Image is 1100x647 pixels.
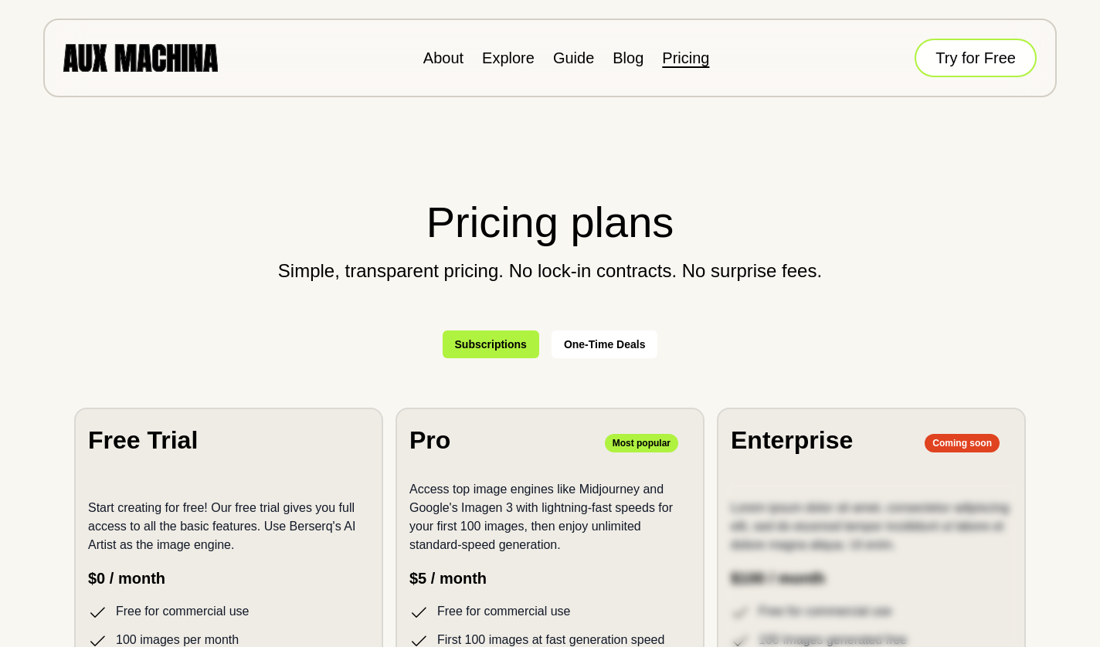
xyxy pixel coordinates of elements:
p: Access top image engines like Midjourney and Google's Imagen 3 with lightning-fast speeds for you... [409,480,691,554]
a: Guide [553,49,594,66]
p: Coming soon [925,434,1000,452]
li: Free for commercial use [88,602,369,622]
h2: Free Trial [88,422,198,459]
p: $0 / month [88,567,369,590]
img: AUX MACHINA [63,44,218,71]
a: About [423,49,463,66]
a: Blog [613,49,643,66]
h2: Enterprise [731,422,853,459]
a: Pricing [662,49,709,66]
p: Simple, transparent pricing. No lock-in contracts. No surprise fees. [74,261,1026,281]
button: One-Time Deals [552,330,658,358]
h2: Pro [409,422,450,459]
p: $5 / month [409,567,691,590]
a: Explore [482,49,535,66]
p: Most popular [605,434,678,452]
button: Try for Free [915,39,1037,77]
p: Start creating for free! Our free trial gives you full access to all the basic features. Use Bers... [88,499,369,554]
li: Free for commercial use [409,602,691,622]
h2: Pricing plans [74,190,1026,255]
button: Subscriptions [443,330,539,358]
